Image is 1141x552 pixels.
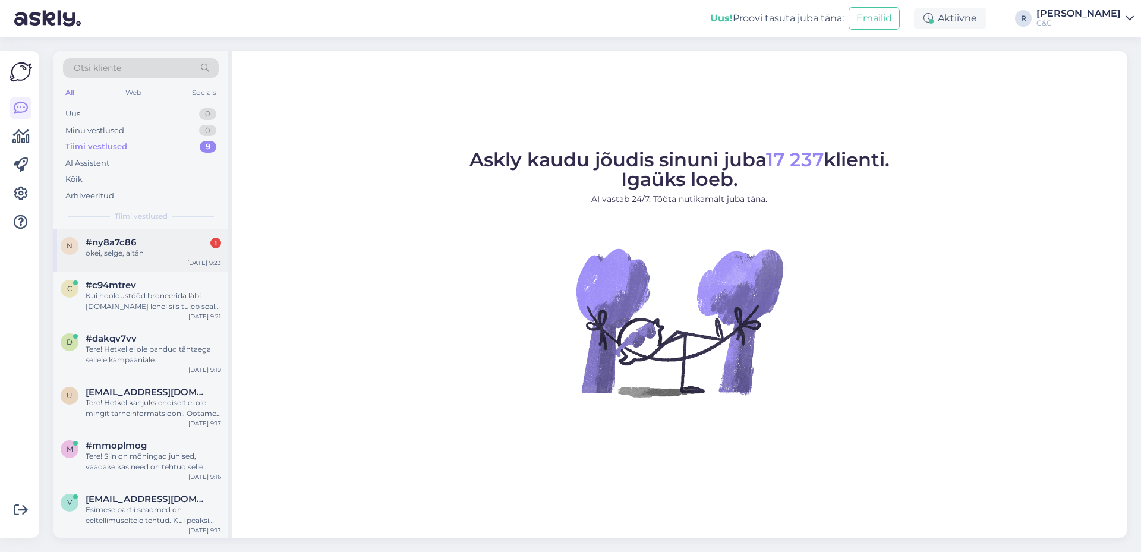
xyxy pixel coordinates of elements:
span: Otsi kliente [74,62,121,74]
div: Proovi tasuta juba täna: [710,11,844,26]
div: Tere! Hetkel kahjuks endiselt ei ole mingit tarneinformatsiooni. Ootame ka ise pingsalt seda. [86,398,221,419]
div: 1 [210,238,221,248]
span: v [67,498,72,507]
div: AI Assistent [65,157,109,169]
b: Uus! [710,12,733,24]
span: vikazvonkova@gmail.com [86,494,209,504]
div: [DATE] 9:23 [187,258,221,267]
a: [PERSON_NAME]C&C [1036,9,1134,28]
div: Kõik [65,174,83,185]
div: 0 [199,108,216,120]
span: u [67,391,73,400]
span: Askly kaudu jõudis sinuni juba klienti. Igaüks loeb. [469,148,890,191]
div: Tere! Siin on mõningad juhised, vaadake kas need on tehtud selle järgi. -Lülita StandBy sisse Min... [86,451,221,472]
div: 9 [200,141,216,153]
img: No Chat active [572,215,786,429]
span: ugariomer796@gmail.com [86,387,209,398]
div: Aktiivne [914,8,986,29]
div: Esimese partii seadmed on eeltellimuseltele tehtud. Kui peaksime Teie tellimuseni jõudma, siis tu... [86,504,221,526]
div: Tere! Hetkel ei ole pandud tähtaega sellele kampaaniale. [86,344,221,365]
span: #dakqv7vv [86,333,137,344]
span: m [67,444,73,453]
button: Emailid [849,7,900,30]
span: #ny8a7c86 [86,237,136,248]
div: [DATE] 9:17 [188,419,221,428]
div: Socials [190,85,219,100]
div: [DATE] 9:21 [188,312,221,321]
div: Kui hooldustööd broneerida läbi [DOMAIN_NAME] lehel siis tuleb seal hinnakiri ette [86,291,221,312]
span: 17 237 [766,148,824,171]
div: [PERSON_NAME] [1036,9,1121,18]
div: Uus [65,108,80,120]
div: [DATE] 9:19 [188,365,221,374]
div: okei, selge, aitäh [86,248,221,258]
div: Tiimi vestlused [65,141,127,153]
div: All [63,85,77,100]
span: d [67,337,73,346]
div: C&C [1036,18,1121,28]
div: [DATE] 9:16 [188,472,221,481]
span: #mmoplmog [86,440,147,451]
span: n [67,241,73,250]
span: c [67,284,73,293]
div: Web [123,85,144,100]
div: Arhiveeritud [65,190,114,202]
div: 0 [199,125,216,137]
p: AI vastab 24/7. Tööta nutikamalt juba täna. [469,193,890,206]
div: Minu vestlused [65,125,124,137]
span: #c94mtrev [86,280,136,291]
img: Askly Logo [10,61,32,83]
span: Tiimi vestlused [115,211,168,222]
div: [DATE] 9:13 [188,526,221,535]
div: R [1015,10,1032,27]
